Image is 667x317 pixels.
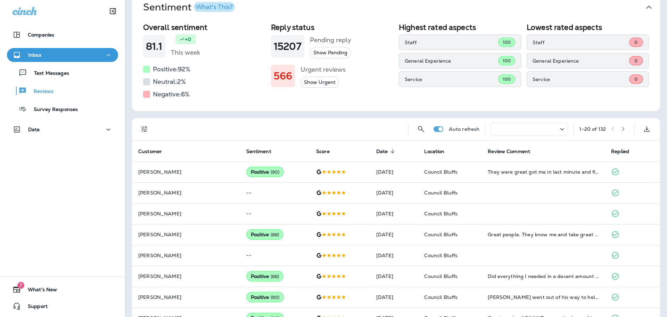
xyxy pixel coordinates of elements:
h5: Neutral: 2 % [153,76,186,87]
span: Support [21,303,48,312]
span: Council Bluffs [424,273,458,279]
span: Score [316,148,339,154]
h2: Lowest rated aspects [527,23,649,32]
span: 100 [503,76,511,82]
span: Date [376,148,397,154]
p: [PERSON_NAME] [138,190,235,196]
span: Score [316,149,330,154]
button: Support [7,299,118,313]
p: Auto refresh [449,126,480,132]
p: Reviews [27,88,53,95]
button: Collapse Sidebar [103,4,123,18]
p: Service [405,77,498,82]
span: 0 [634,76,637,82]
button: What's This? [194,2,235,12]
h5: Positive: 92 % [153,64,190,75]
span: Council Bluffs [424,169,458,175]
td: [DATE] [371,203,419,224]
span: What's New [21,287,57,295]
h1: 15207 [274,41,302,52]
span: Council Bluffs [424,252,458,259]
h1: 566 [274,70,292,82]
button: Text Messages [7,65,118,80]
p: [PERSON_NAME] [138,169,235,175]
td: [DATE] [371,224,419,245]
td: [DATE] [371,287,419,308]
p: Survey Responses [27,106,78,113]
td: [DATE] [371,266,419,287]
p: General Experience [405,58,498,64]
div: They were great got me in last minute and fixed my tired that had a nail in and also check my oth... [488,168,600,175]
span: 100 [503,39,511,45]
h1: 81.1 [146,41,163,52]
h2: Reply status [271,23,393,32]
button: Inbox [7,48,118,62]
button: Show Urgent [300,77,339,88]
td: -- [241,182,311,203]
div: Positive [246,167,284,177]
td: [DATE] [371,161,419,182]
button: 7What's New [7,283,118,296]
p: Staff [405,40,498,45]
p: Service [533,77,629,82]
p: Inbox [28,52,41,58]
p: [PERSON_NAME] [138,232,235,237]
h2: Highest rated aspects [399,23,521,32]
p: [PERSON_NAME] [138,253,235,258]
span: Review Comment [488,149,530,154]
td: -- [241,203,311,224]
td: [DATE] [371,182,419,203]
p: [PERSON_NAME] [138,294,235,300]
span: ( 90 ) [271,294,280,300]
span: Location [424,149,444,154]
h2: Overall sentiment [143,23,265,32]
span: Customer [138,148,171,154]
span: 7 [17,282,24,289]
span: Sentiment [246,148,280,154]
span: ( 88 ) [271,232,279,238]
span: Review Comment [488,148,539,154]
button: Companies [7,28,118,42]
div: Great people. They know me and take great care of my cars. Very personable and welcoming place. T... [488,231,600,238]
span: Sentiment [246,149,271,154]
p: Text Messages [27,70,69,77]
span: 100 [503,58,511,64]
div: Positive [246,271,284,282]
div: SentimentWhat's This? [132,20,660,111]
p: [PERSON_NAME] [138,274,235,279]
span: Date [376,149,388,154]
button: Data [7,122,118,136]
span: Replied [611,148,638,154]
span: ( 90 ) [271,169,280,175]
button: Filters [138,122,151,136]
div: Positive [246,229,284,240]
button: Reviews [7,84,118,98]
div: 1 - 20 of 132 [579,126,606,132]
td: -- [241,245,311,266]
h5: This week [171,47,200,58]
button: Survey Responses [7,102,118,116]
span: 0 [634,58,637,64]
p: Data [28,127,40,132]
span: Council Bluffs [424,231,458,238]
div: What's This? [196,4,233,10]
p: [PERSON_NAME] [138,211,235,216]
h5: Pending reply [310,34,351,46]
span: Council Bluffs [424,294,458,300]
p: +0 [185,36,191,43]
p: Staff [533,40,629,45]
span: Customer [138,149,162,154]
span: Replied [611,149,629,154]
h1: Sentiment [143,1,235,13]
div: Jacob went out of his way to help me out this morning! Excellent service and Excellent staff. Tha... [488,294,600,301]
p: Companies [28,32,54,38]
div: Did everything I needed in a decent amount of time and kept me informed of the progress. Plus the... [488,273,600,280]
span: Council Bluffs [424,190,458,196]
span: ( 88 ) [271,274,279,279]
button: Export as CSV [640,122,654,136]
h5: Negative: 6 % [153,89,190,100]
span: Council Bluffs [424,211,458,217]
h5: Urgent reviews [300,64,346,75]
span: 0 [634,39,637,45]
div: Positive [246,292,284,302]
